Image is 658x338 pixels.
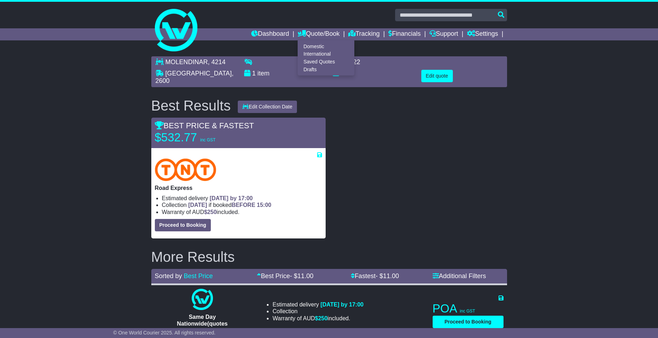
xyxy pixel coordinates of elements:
[272,301,364,308] li: Estimated delivery
[298,43,354,50] a: Domestic
[155,121,254,130] span: BEST PRICE & FASTEST
[238,101,297,113] button: Edit Collection Date
[257,202,271,208] span: 15:00
[113,330,216,336] span: © One World Courier 2025. All rights reserved.
[208,58,226,66] span: , 4214
[320,302,364,308] span: [DATE] by 17:00
[155,272,182,280] span: Sorted by
[155,185,322,191] p: Road Express
[207,209,217,215] span: 250
[257,272,313,280] a: Best Price- $11.00
[298,58,354,66] a: Saved Quotes
[155,158,216,181] img: TNT Domestic: Road Express
[460,309,475,314] span: inc GST
[252,70,256,77] span: 1
[155,219,211,231] button: Proceed to Booking
[156,70,234,85] span: , 2600
[298,28,339,40] a: Quote/Book
[162,209,322,215] li: Warranty of AUD included.
[162,202,322,208] li: Collection
[298,66,354,73] a: Drafts
[433,272,486,280] a: Additional Filters
[351,272,399,280] a: Fastest- $11.00
[165,58,208,66] span: MOLENDINAR
[148,98,235,113] div: Best Results
[467,28,498,40] a: Settings
[251,28,289,40] a: Dashboard
[177,314,227,333] span: Same Day Nationwide(quotes take 0.5-1 hour)
[297,272,313,280] span: 11.00
[258,70,270,77] span: item
[341,70,352,77] span: 650
[192,289,213,310] img: One World Courier: Same Day Nationwide(quotes take 0.5-1 hour)
[348,28,379,40] a: Tracking
[155,130,243,145] p: $532.77
[151,249,507,265] h2: More Results
[204,209,217,215] span: $
[210,195,253,201] span: [DATE] by 17:00
[318,315,328,321] span: 250
[162,195,322,202] li: Estimated delivery
[388,28,421,40] a: Financials
[272,308,364,315] li: Collection
[298,50,354,58] a: International
[184,272,213,280] a: Best Price
[383,272,399,280] span: 11.00
[232,202,255,208] span: BEFORE
[188,202,271,208] span: if booked
[165,70,232,77] span: [GEOGRAPHIC_DATA]
[188,202,207,208] span: [DATE]
[433,316,504,328] button: Proceed to Booking
[429,28,458,40] a: Support
[421,70,453,82] button: Edit quote
[272,315,364,322] li: Warranty of AUD included.
[290,272,313,280] span: - $
[200,137,215,142] span: inc GST
[298,40,354,75] div: Quote/Book
[433,302,504,316] p: POA
[315,315,328,321] span: $
[376,272,399,280] span: - $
